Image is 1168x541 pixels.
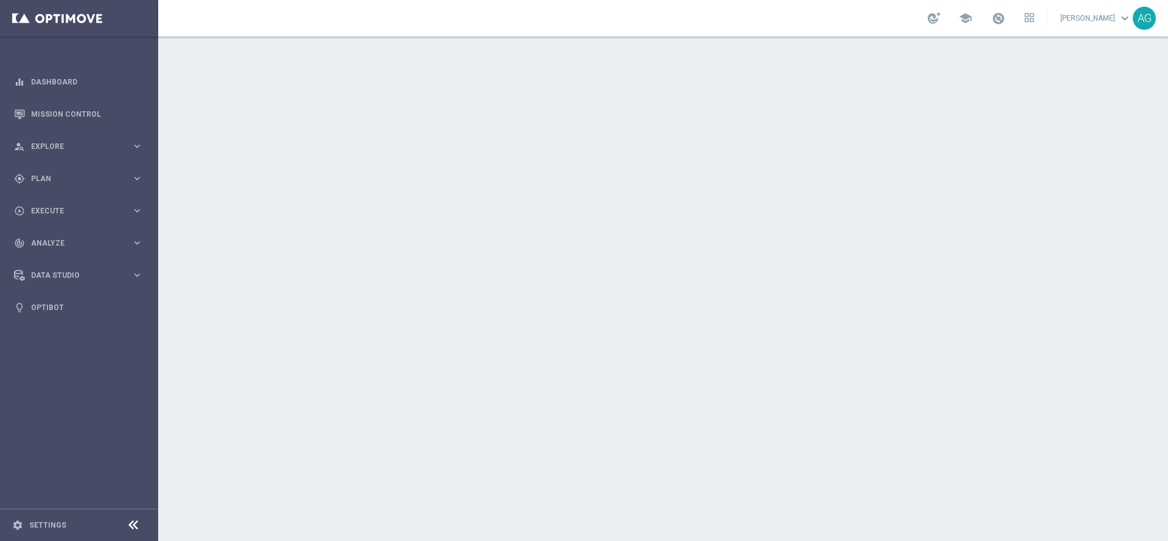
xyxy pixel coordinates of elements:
a: Mission Control [31,98,143,130]
button: lightbulb Optibot [13,303,144,312]
button: equalizer Dashboard [13,77,144,87]
a: Dashboard [31,66,143,98]
i: person_search [14,141,25,152]
i: gps_fixed [14,173,25,184]
i: keyboard_arrow_right [131,205,143,216]
i: keyboard_arrow_right [131,237,143,249]
div: Plan [14,173,131,184]
div: Data Studio [14,270,131,281]
i: keyboard_arrow_right [131,173,143,184]
button: gps_fixed Plan keyboard_arrow_right [13,174,144,184]
span: Plan [31,175,131,182]
span: school [959,12,972,25]
i: play_circle_outline [14,205,25,216]
div: Explore [14,141,131,152]
button: Data Studio keyboard_arrow_right [13,270,144,280]
i: keyboard_arrow_right [131,140,143,152]
div: Dashboard [14,66,143,98]
i: track_changes [14,238,25,249]
i: lightbulb [14,302,25,313]
button: Mission Control [13,109,144,119]
button: track_changes Analyze keyboard_arrow_right [13,238,144,248]
button: person_search Explore keyboard_arrow_right [13,142,144,151]
i: settings [12,520,23,531]
i: equalizer [14,77,25,88]
div: AG [1133,7,1156,30]
div: Execute [14,205,131,216]
button: play_circle_outline Execute keyboard_arrow_right [13,206,144,216]
span: keyboard_arrow_down [1118,12,1131,25]
span: Explore [31,143,131,150]
span: Data Studio [31,272,131,279]
span: Execute [31,207,131,215]
a: [PERSON_NAME]keyboard_arrow_down [1059,9,1133,27]
a: Settings [29,522,66,529]
div: Mission Control [14,98,143,130]
div: Optibot [14,291,143,323]
i: keyboard_arrow_right [131,269,143,281]
span: Analyze [31,239,131,247]
div: Analyze [14,238,131,249]
a: Optibot [31,291,143,323]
